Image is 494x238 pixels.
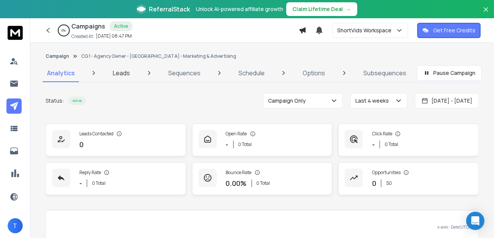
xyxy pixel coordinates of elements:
[338,124,479,156] a: Click Rate-0 Total
[238,68,265,78] p: Schedule
[113,68,130,78] p: Leads
[226,170,252,176] p: Bounce Rate
[226,178,247,189] p: 0.00 %
[192,124,333,156] a: Open Rate-0 Total
[168,68,200,78] p: Sequences
[372,178,376,189] p: 0
[268,97,309,105] p: Campaign Only
[79,131,114,137] p: Leads Contacted
[338,162,479,195] a: Opportunities0$0
[303,68,325,78] p: Options
[79,139,84,150] p: 0
[226,139,229,150] p: -
[110,21,133,31] div: Active
[43,64,79,82] a: Analytics
[372,131,392,137] p: Click Rate
[415,93,479,108] button: [DATE] - [DATE]
[372,139,375,150] p: -
[234,64,269,82] a: Schedule
[481,5,491,23] button: Close banner
[257,180,270,186] p: 0 Total
[68,97,86,105] div: Active
[417,65,482,81] button: Pause Campaign
[62,28,66,33] p: 0 %
[192,162,333,195] a: Bounce Rate0.00%0 Total
[149,5,190,14] span: ReferralStack
[298,64,330,82] a: Options
[46,97,64,105] p: Status:
[337,27,395,34] p: ShortVids Workspace
[417,23,481,38] button: Get Free Credits
[81,53,236,59] p: CG 1 - Agency Owner - [GEOGRAPHIC_DATA] - Marketing & Advertising
[386,180,392,186] p: $ 0
[92,180,106,186] p: 0 Total
[238,141,252,148] p: 0 Total
[286,2,357,16] button: Claim Lifetime Deal→
[372,170,401,176] p: Opportunities
[46,53,69,59] button: Campaign
[71,22,105,31] h1: Campaigns
[226,131,247,137] p: Open Rate
[196,5,283,13] p: Unlock AI-powered affiliate growth
[79,178,82,189] p: -
[47,68,75,78] p: Analytics
[346,5,351,13] span: →
[466,212,485,230] div: Open Intercom Messenger
[363,68,406,78] p: Subsequences
[433,27,475,34] p: Get Free Credits
[52,224,472,230] p: x-axis : Date(UTC)
[385,141,398,148] p: 0 Total
[355,97,392,105] p: Last 4 weeks
[96,33,132,39] p: [DATE] 08:47 PM
[46,162,186,195] a: Reply Rate-0 Total
[164,64,205,82] a: Sequences
[8,218,23,233] button: T
[79,170,101,176] p: Reply Rate
[71,33,94,40] p: Created At:
[108,64,134,82] a: Leads
[359,64,411,82] a: Subsequences
[46,124,186,156] a: Leads Contacted0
